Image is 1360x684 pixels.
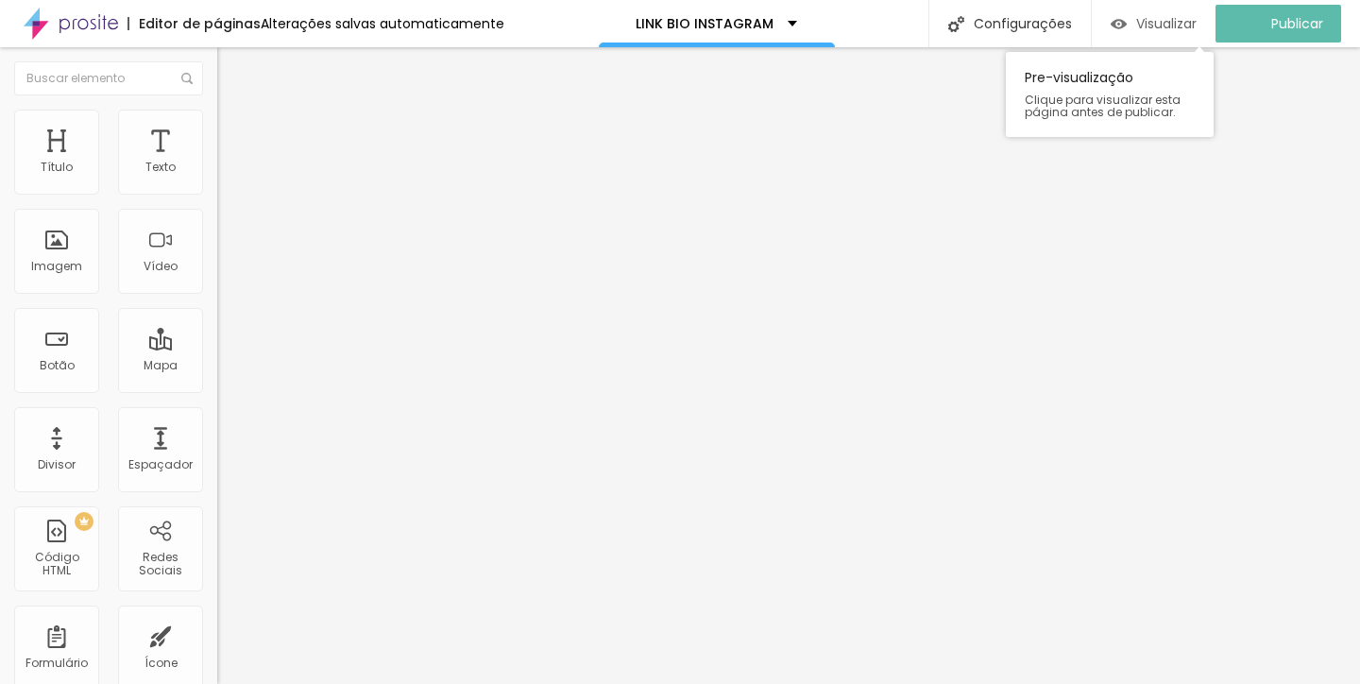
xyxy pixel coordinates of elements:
button: Publicar [1215,5,1341,43]
div: Imagem [31,260,82,273]
div: Código HTML [19,551,93,578]
img: Icone [948,16,964,32]
img: view-1.svg [1111,16,1127,32]
div: Título [41,161,73,174]
span: Clique para visualizar esta página antes de publicar. [1025,94,1195,118]
div: Pre-visualização [1006,52,1214,137]
button: Visualizar [1092,5,1215,43]
span: Publicar [1271,16,1323,31]
img: Icone [181,73,193,84]
div: Texto [145,161,176,174]
iframe: Editor [217,47,1360,684]
div: Mapa [144,359,178,372]
div: Botão [40,359,75,372]
div: Formulário [25,657,88,670]
div: Alterações salvas automaticamente [261,17,504,30]
input: Buscar elemento [14,61,203,95]
p: LINK BIO INSTAGRAM [636,17,773,30]
div: Editor de páginas [127,17,261,30]
div: Divisor [38,458,76,471]
div: Redes Sociais [123,551,197,578]
div: Ícone [144,657,178,670]
div: Espaçador [128,458,193,471]
span: Visualizar [1136,16,1197,31]
div: Vídeo [144,260,178,273]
